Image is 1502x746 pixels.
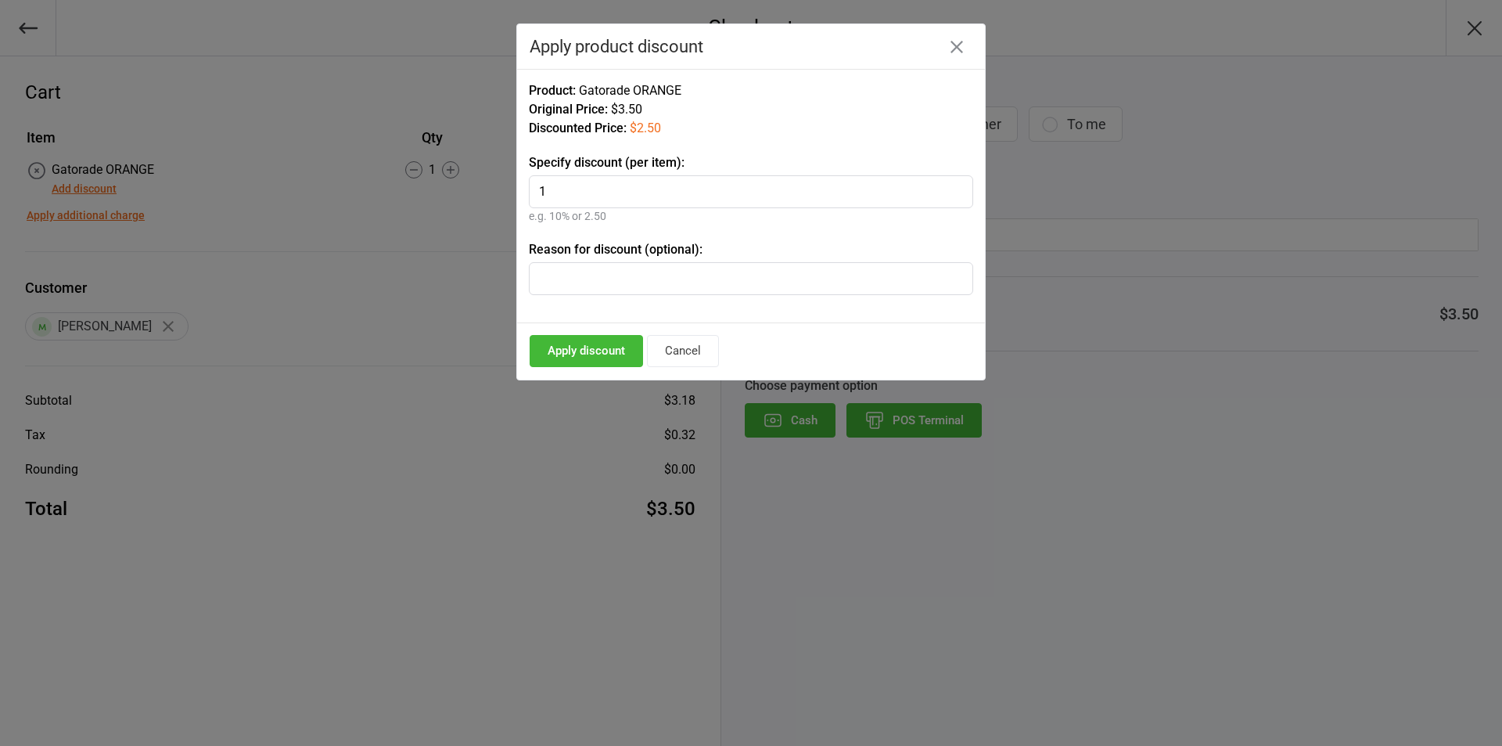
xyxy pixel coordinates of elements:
span: Discounted Price: [529,121,627,135]
label: Specify discount (per item): [529,153,973,172]
button: Cancel [647,335,719,367]
div: e.g. 10% or 2.50 [529,208,973,225]
span: $2.50 [630,121,661,135]
div: Gatorade ORANGE [529,81,973,100]
span: Product: [529,83,576,98]
div: $3.50 [529,100,973,119]
span: Original Price: [529,102,608,117]
label: Reason for discount (optional): [529,240,973,259]
div: Apply product discount [530,37,972,56]
button: Apply discount [530,335,643,367]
